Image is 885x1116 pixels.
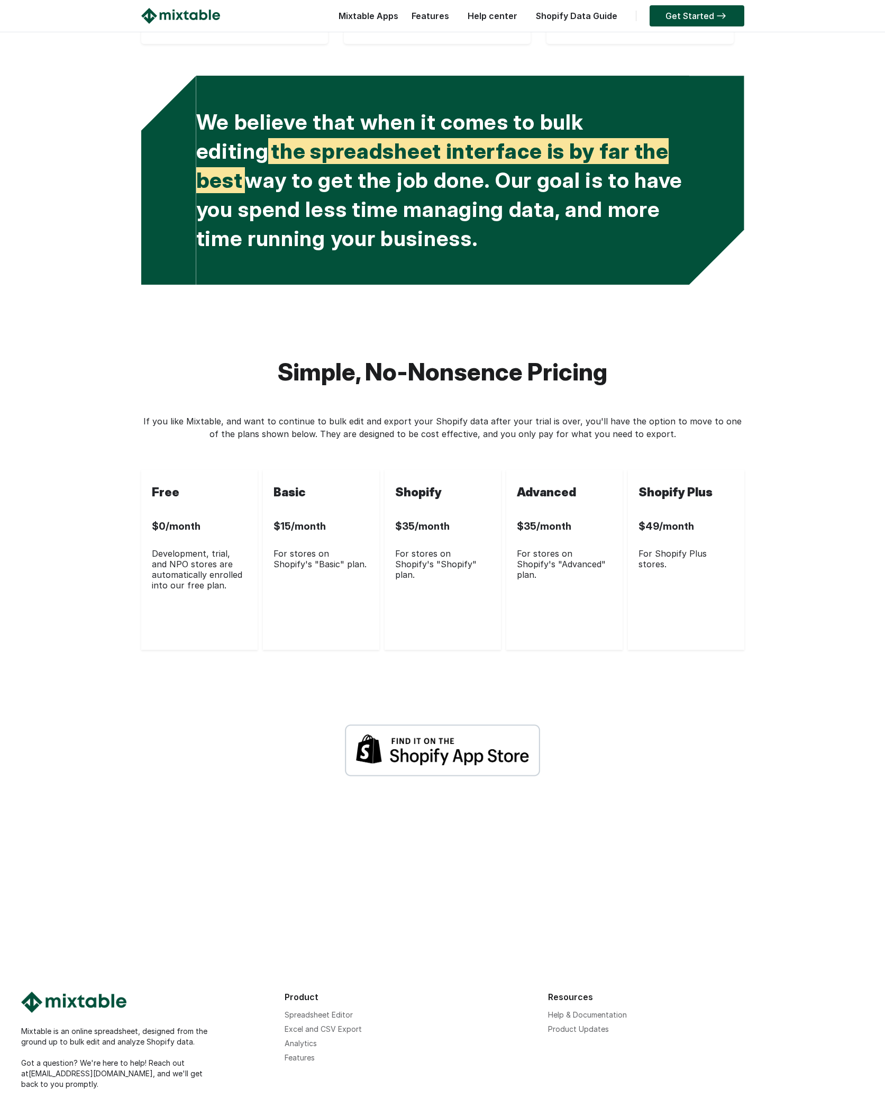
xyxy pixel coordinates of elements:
div: For Shopify Plus stores. [638,548,734,569]
a: Get Started [650,5,744,26]
a: [EMAIL_ADDRESS][DOMAIN_NAME] [29,1069,153,1078]
div: Basic [273,480,369,504]
a: Product Updates [548,1024,609,1033]
div: Product [285,992,537,1002]
div: Mixtable Apps [333,8,398,29]
div: For stores on Shopify's "Advanced" plan. [517,548,612,580]
div: Shopify Plus [638,480,734,504]
div: For stores on Shopify's "Shopify" plan. [395,548,490,580]
div: Development, trial, and NPO stores are automatically enrolled into our free plan. [152,548,247,591]
div: Advanced [517,480,612,504]
a: Features [406,11,454,21]
div: $35/month [395,504,490,548]
a: Analytics [285,1039,317,1048]
div: We believe that when it comes to bulk editing way to get the job done. Our goal is to have you sp... [196,76,689,285]
a: Spreadsheet Editor [285,1010,353,1019]
img: shopify-app-store-badge-white.png [345,724,540,777]
a: Help & Documentation [548,1010,627,1019]
img: arrow-right.svg [714,13,728,19]
img: Mixtable logo [141,8,220,24]
a: Shopify Data Guide [531,11,623,21]
img: Mixtable logo [21,992,126,1013]
div: $0/month [152,504,247,548]
a: Help center [462,11,523,21]
div: Resources [548,992,801,1002]
div: Free [152,480,247,504]
a: Features [285,1053,315,1062]
div: Shopify [395,480,490,504]
div: Mixtable is an online spreadsheet, designed from the ground up to bulk edit and analyze Shopify d... [21,1026,274,1090]
div: $35/month [517,504,612,548]
div: For stores on Shopify's "Basic" plan. [273,548,369,569]
span: the spreadsheet interface is by far the best [196,138,669,193]
a: Excel and CSV Export [285,1024,362,1033]
p: If you like Mixtable, and want to continue to bulk edit and export your Shopify data after your t... [141,415,744,440]
div: $49/month [638,504,734,548]
div: $15/month [273,504,369,548]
